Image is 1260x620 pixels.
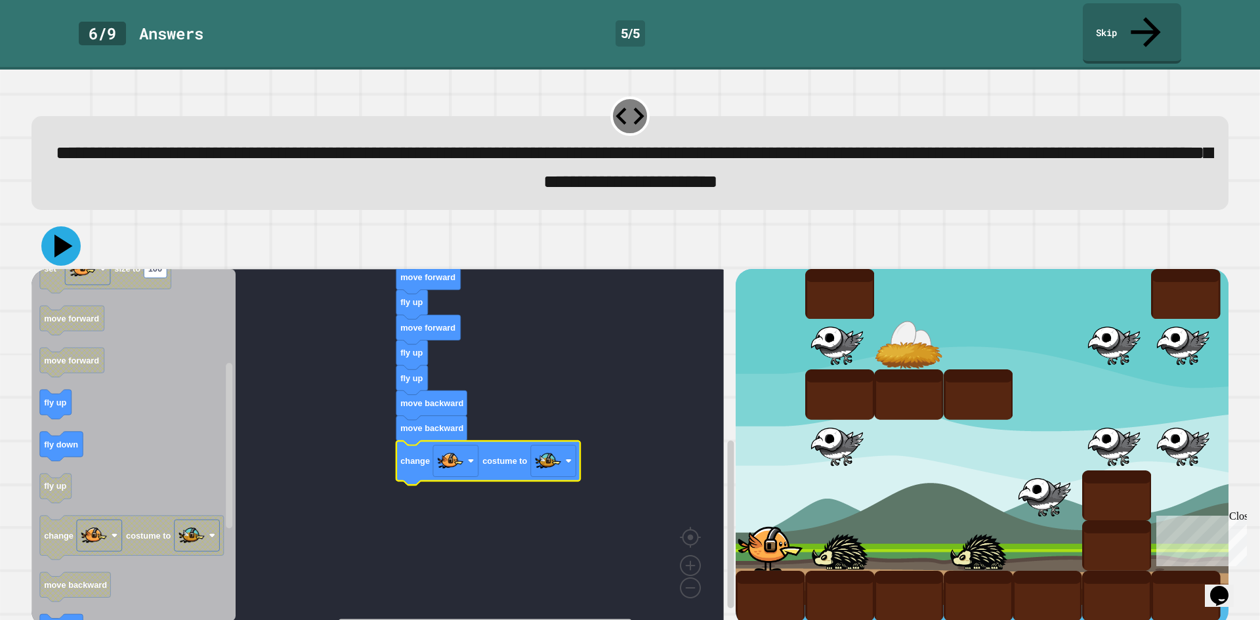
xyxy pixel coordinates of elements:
text: fly up [400,373,423,382]
text: move backward [400,398,463,408]
div: Answer s [139,22,203,45]
text: fly up [400,348,423,358]
text: move forward [44,355,99,365]
text: move backward [400,423,463,433]
iframe: chat widget [1205,568,1247,607]
text: size to [114,264,140,274]
text: fly up [44,481,66,491]
text: move forward [400,272,455,282]
text: costume to [126,530,171,540]
text: move forward [44,313,99,323]
text: move backward [44,580,107,590]
iframe: chat widget [1151,510,1247,566]
text: set [44,264,56,274]
text: 100 [148,264,162,274]
div: 5 / 5 [616,20,645,47]
text: change [44,530,73,540]
text: fly up [400,297,423,307]
text: fly up [44,397,66,407]
a: Skip [1083,3,1181,64]
text: costume to [482,456,527,466]
div: 6 / 9 [79,22,126,45]
div: Chat with us now!Close [5,5,91,83]
text: change [400,456,430,466]
text: fly down [44,439,78,449]
text: move forward [400,322,455,332]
